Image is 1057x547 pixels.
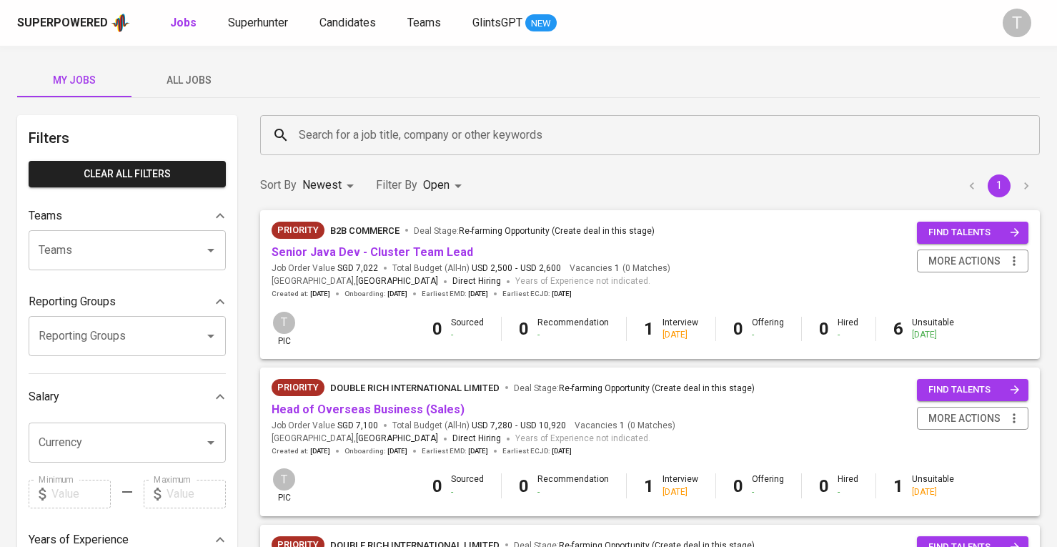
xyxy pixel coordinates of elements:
[392,420,566,432] span: Total Budget (All-In)
[422,289,488,299] span: Earliest EMD :
[272,310,297,335] div: T
[170,16,197,29] b: Jobs
[515,420,517,432] span: -
[452,433,501,443] span: Direct Hiring
[29,287,226,316] div: Reporting Groups
[514,383,755,393] span: Deal Stage :
[29,293,116,310] p: Reporting Groups
[502,446,572,456] span: Earliest ECJD :
[472,16,522,29] span: GlintsGPT
[552,446,572,456] span: [DATE]
[29,202,226,230] div: Teams
[387,289,407,299] span: [DATE]
[752,329,784,341] div: -
[414,226,655,236] span: Deal Stage :
[1003,9,1031,37] div: T
[893,476,903,496] b: 1
[272,403,465,416] a: Head of Overseas Business (Sales)
[319,16,376,29] span: Candidates
[451,317,484,341] div: Sourced
[356,275,438,289] span: [GEOGRAPHIC_DATA]
[644,476,654,496] b: 1
[392,262,561,275] span: Total Budget (All-In)
[559,383,755,393] span: Re-farming Opportunity (Create deal in this stage)
[310,289,330,299] span: [DATE]
[422,446,488,456] span: Earliest EMD :
[752,473,784,498] div: Offering
[502,289,572,299] span: Earliest ECJD :
[407,16,441,29] span: Teams
[310,446,330,456] span: [DATE]
[733,476,743,496] b: 0
[330,225,400,236] span: B2B Commerce
[928,252,1001,270] span: more actions
[337,420,378,432] span: SGD 7,100
[838,473,858,498] div: Hired
[272,222,324,239] div: New Job received from Demand Team
[537,329,609,341] div: -
[515,275,650,289] span: Years of Experience not indicated.
[917,250,1028,273] button: more actions
[472,14,557,32] a: GlintsGPT NEW
[272,245,473,259] a: Senior Java Dev - Cluster Team Lead
[537,317,609,341] div: Recommendation
[201,433,221,453] button: Open
[733,319,743,339] b: 0
[451,329,484,341] div: -
[228,14,291,32] a: Superhunter
[302,172,359,199] div: Newest
[752,486,784,498] div: -
[272,275,438,289] span: [GEOGRAPHIC_DATA] ,
[29,161,226,187] button: Clear All filters
[272,262,378,275] span: Job Order Value
[387,446,407,456] span: [DATE]
[928,225,1020,241] span: find talents
[515,432,650,446] span: Years of Experience not indicated.
[917,379,1028,401] button: find talents
[958,174,1040,197] nav: pagination navigation
[272,467,297,504] div: pic
[838,317,858,341] div: Hired
[537,486,609,498] div: -
[272,223,324,237] span: Priority
[819,319,829,339] b: 0
[663,486,698,498] div: [DATE]
[319,14,379,32] a: Candidates
[51,480,111,508] input: Value
[468,446,488,456] span: [DATE]
[40,165,214,183] span: Clear All filters
[302,177,342,194] p: Newest
[525,16,557,31] span: NEW
[917,407,1028,430] button: more actions
[29,207,62,225] p: Teams
[570,262,670,275] span: Vacancies ( 0 Matches )
[201,326,221,346] button: Open
[988,174,1011,197] button: page 1
[432,319,442,339] b: 0
[140,72,237,89] span: All Jobs
[272,467,297,492] div: T
[17,12,130,34] a: Superpoweredapp logo
[519,476,529,496] b: 0
[451,473,484,498] div: Sourced
[912,329,954,341] div: [DATE]
[432,476,442,496] b: 0
[912,317,954,341] div: Unsuitable
[167,480,226,508] input: Value
[29,388,59,405] p: Salary
[337,262,378,275] span: SGD 7,022
[520,262,561,275] span: USD 2,600
[272,380,324,395] span: Priority
[752,317,784,341] div: Offering
[663,473,698,498] div: Interview
[838,329,858,341] div: -
[472,262,512,275] span: USD 2,500
[663,329,698,341] div: [DATE]
[29,383,226,411] div: Salary
[228,16,288,29] span: Superhunter
[272,432,438,446] span: [GEOGRAPHIC_DATA] ,
[272,446,330,456] span: Created at :
[452,276,501,286] span: Direct Hiring
[617,420,625,432] span: 1
[407,14,444,32] a: Teams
